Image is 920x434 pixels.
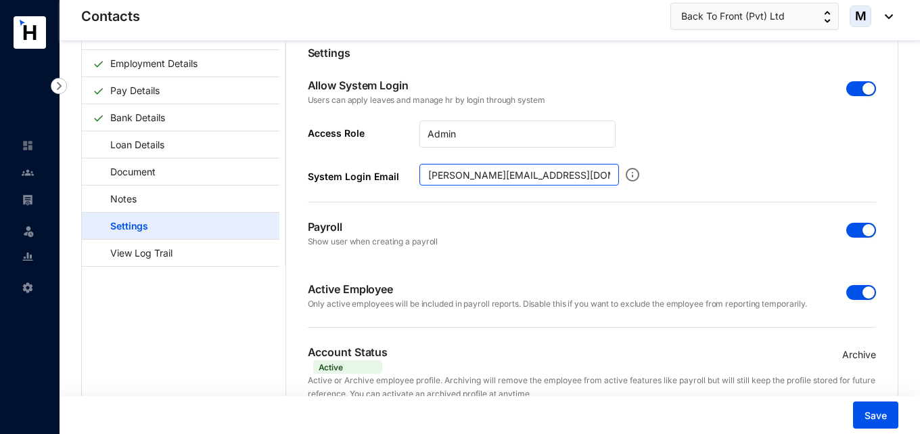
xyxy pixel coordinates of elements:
a: Notes [93,185,141,213]
img: payroll-unselected.b590312f920e76f0c668.svg [22,194,34,206]
button: Back To Front (Pvt) Ltd [670,3,839,30]
li: Reports [11,243,43,270]
li: Contacts [11,159,43,186]
label: Access Role [308,121,419,142]
span: Save [865,409,887,422]
input: System Login Email [419,164,619,186]
p: Active Employee [308,281,808,311]
a: Document [93,158,160,186]
a: View Log Trail [93,239,177,267]
p: Users can apply leaves and manage hr by login through system [308,93,545,121]
img: nav-icon-right.af6afadce00d159da59955279c43614e.svg [51,78,67,94]
p: Settings [308,45,877,61]
a: Loan Details [93,131,169,158]
img: up-down-arrow.74152d26bf9780fbf563ca9c90304185.svg [824,11,831,23]
img: report-unselected.e6a6b4230fc7da01f883.svg [22,251,34,263]
li: Payroll [11,186,43,213]
p: Account Status [308,344,388,374]
p: Contacts [81,7,140,26]
a: Settings [93,212,153,240]
p: Only active employees will be included in payroll reports. Disable this if you want to exclude th... [308,297,808,311]
p: Archive [842,347,876,362]
label: System Login Email [308,164,419,186]
span: M [855,10,867,22]
img: settings-unselected.1febfda315e6e19643a1.svg [22,282,34,294]
p: Show user when creating a payroll [308,235,438,248]
button: Save [853,402,898,429]
p: Allow System Login [308,77,545,121]
p: Active or Archive employee profile. Archiving will remove the employee from active features like ... [308,374,877,401]
img: leave-unselected.2934df6273408c3f84d9.svg [22,224,35,238]
li: Home [11,132,43,159]
a: Bank Details [105,104,170,131]
p: Payroll [308,219,438,248]
a: Pay Details [105,77,165,104]
p: Active [319,361,343,373]
span: Admin [428,124,607,144]
img: dropdown-black.8e83cc76930a90b1a4fdb6d089b7bf3a.svg [878,14,893,19]
img: home-unselected.a29eae3204392db15eaf.svg [22,139,34,152]
img: info.ad751165ce926853d1d36026adaaebbf.svg [626,164,639,186]
img: people-unselected.118708e94b43a90eceab.svg [22,167,34,179]
span: Back To Front (Pvt) Ltd [681,9,785,24]
a: Employment Details [105,49,203,77]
